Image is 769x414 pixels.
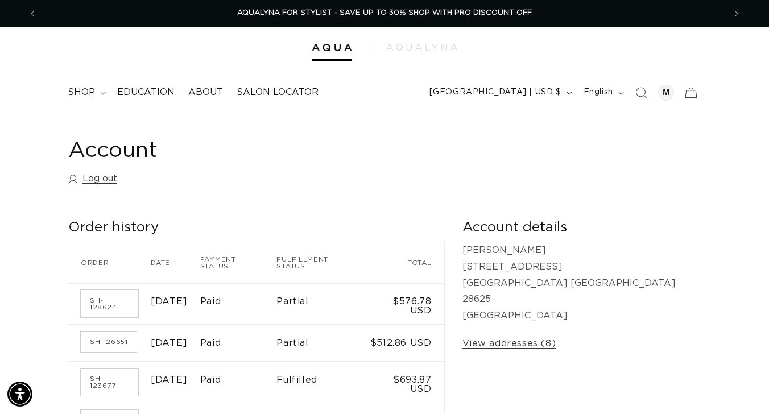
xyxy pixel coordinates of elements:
time: [DATE] [151,297,188,306]
time: [DATE] [151,375,188,384]
span: English [584,86,613,98]
span: Education [117,86,175,98]
span: About [188,86,223,98]
a: Order number SH-126651 [81,332,137,352]
a: Order number SH-123677 [81,369,138,396]
a: About [181,80,230,105]
a: Education [110,80,181,105]
span: AQUALYNA FOR STYLIST - SAVE UP TO 30% SHOP WITH PRO DISCOUNT OFF [237,9,532,16]
td: Paid [200,361,277,403]
summary: shop [61,80,110,105]
button: English [577,82,629,103]
a: Log out [68,171,117,187]
h2: Order history [68,219,444,237]
a: View addresses (8) [462,336,556,352]
span: shop [68,86,95,98]
button: Next announcement [724,3,749,24]
th: Payment status [200,242,277,283]
span: Salon Locator [237,86,319,98]
p: [PERSON_NAME] [STREET_ADDRESS] [GEOGRAPHIC_DATA] [GEOGRAPHIC_DATA] 28625 [GEOGRAPHIC_DATA] [462,242,701,324]
button: Previous announcement [20,3,45,24]
td: $512.86 USD [369,324,444,361]
a: Order number SH-128624 [81,290,138,317]
th: Total [369,242,444,283]
td: Paid [200,283,277,325]
td: $576.78 USD [369,283,444,325]
th: Date [151,242,200,283]
img: aqualyna.com [386,44,457,51]
time: [DATE] [151,338,188,347]
th: Fulfillment status [276,242,369,283]
summary: Search [629,80,654,105]
td: Partial [276,324,369,361]
td: Fulfilled [276,361,369,403]
span: [GEOGRAPHIC_DATA] | USD $ [429,86,561,98]
h1: Account [68,137,701,165]
img: Aqua Hair Extensions [312,44,352,52]
div: Accessibility Menu [7,382,32,407]
th: Order [68,242,151,283]
h2: Account details [462,219,701,237]
a: Salon Locator [230,80,325,105]
td: $693.87 USD [369,361,444,403]
td: Paid [200,324,277,361]
td: Partial [276,283,369,325]
button: [GEOGRAPHIC_DATA] | USD $ [423,82,577,103]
